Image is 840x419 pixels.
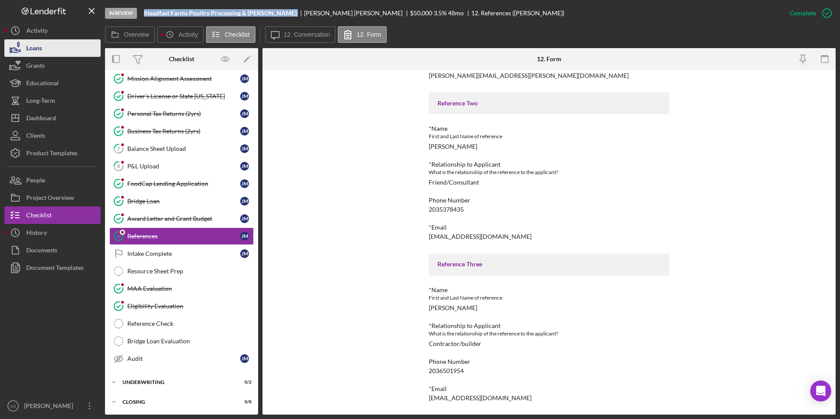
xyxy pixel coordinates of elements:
[4,206,101,224] button: Checklist
[240,249,249,258] div: J M
[4,57,101,74] button: Grants
[4,74,101,92] button: Educational
[429,161,669,168] div: *Relationship to Applicant
[4,127,101,144] button: Clients
[781,4,836,22] button: Complete
[236,399,252,405] div: 0 / 8
[429,206,464,213] div: 2035378435
[537,56,561,63] div: 12. Form
[4,92,101,109] button: Long-Term
[109,262,254,280] a: Resource Sheet Prep
[127,250,240,257] div: Intake Complete
[4,241,101,259] button: Documents
[26,57,45,77] div: Grants
[790,4,816,22] div: Complete
[434,10,447,17] div: 3.5 %
[4,109,101,127] button: Dashboard
[429,179,479,186] div: Friend/Consultant
[338,26,387,43] button: 12. Form
[240,92,249,101] div: J M
[304,10,410,17] div: [PERSON_NAME] [PERSON_NAME]
[240,214,249,223] div: J M
[4,22,101,39] button: Activity
[109,332,254,350] a: Bridge Loan Evaluation
[240,127,249,136] div: J M
[122,399,230,405] div: Closing
[429,340,481,347] div: Contractor/builder
[127,233,240,240] div: References
[410,10,432,17] div: $50,000
[240,197,249,206] div: J M
[127,268,253,275] div: Resource Sheet Prep
[240,109,249,118] div: J M
[10,404,16,409] text: AA
[109,245,254,262] a: Intake CompleteJM
[240,144,249,153] div: J M
[437,100,661,107] div: Reference Two
[127,303,253,310] div: Eligibility Evaluation
[109,297,254,315] a: Eligibility Evaluation
[4,259,101,276] button: Document Templates
[429,125,669,132] div: *Name
[109,157,254,175] a: 8P&L UploadJM
[144,10,297,17] b: Steadfast Farms Poultry Processing & [PERSON_NAME]
[240,354,249,363] div: J M
[4,189,101,206] button: Project Overview
[105,26,155,43] button: Overview
[26,241,57,261] div: Documents
[429,395,532,402] div: [EMAIL_ADDRESS][DOMAIN_NAME]
[109,87,254,105] a: Driver's License or State [US_STATE]JM
[429,293,669,302] div: First and Last Name of reference
[429,385,669,392] div: *Email
[127,285,253,292] div: MAA Evaluation
[225,31,250,38] label: Checklist
[157,26,203,43] button: Activity
[4,39,101,57] a: Loans
[471,10,564,17] div: 12. References ([PERSON_NAME])
[26,127,45,147] div: Clients
[4,171,101,189] button: People
[26,74,59,94] div: Educational
[240,179,249,188] div: J M
[240,232,249,241] div: J M
[26,224,47,244] div: History
[117,163,120,169] tspan: 8
[429,224,669,231] div: *Email
[127,93,240,100] div: Driver's License or State [US_STATE]
[357,31,381,38] label: 12. Form
[26,144,77,164] div: Product Templates
[127,355,240,362] div: Audit
[26,206,52,226] div: Checklist
[4,397,101,415] button: AA[PERSON_NAME]
[448,10,464,17] div: 48 mo
[127,198,240,205] div: Bridge Loan
[240,74,249,83] div: J M
[109,210,254,227] a: Award Letter and Grant BudgetJM
[265,26,336,43] button: 12. Conversation
[26,189,74,209] div: Project Overview
[127,145,240,152] div: Balance Sheet Upload
[429,143,477,150] div: [PERSON_NAME]
[109,175,254,192] a: FoodCap Lending ApplicationJM
[26,92,55,112] div: Long-Term
[4,224,101,241] button: History
[127,180,240,187] div: FoodCap Lending Application
[117,146,120,151] tspan: 7
[26,259,84,279] div: Document Templates
[26,39,42,59] div: Loans
[429,358,669,365] div: Phone Number
[109,140,254,157] a: 7Balance Sheet UploadJM
[429,367,464,374] div: 2036501954
[429,329,669,338] div: What is the relationship of the reference to the applicant?
[22,397,79,417] div: [PERSON_NAME]
[206,26,255,43] button: Checklist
